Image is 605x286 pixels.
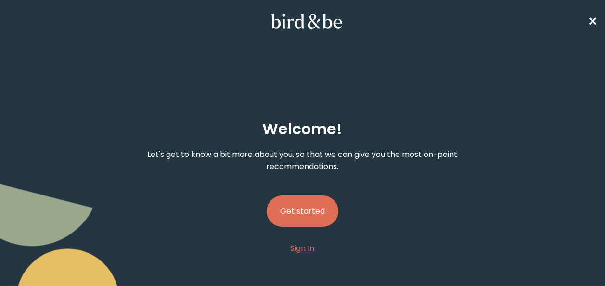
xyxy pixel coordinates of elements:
p: Let's get to know a bit more about you, so that we can give you the most on-point recommendations. [114,148,491,172]
a: ✕ [588,13,597,30]
h2: Welcome ! [262,117,342,141]
span: Sign In [290,243,314,254]
button: Get started [267,195,338,227]
a: Get started [267,180,338,242]
a: Sign In [290,242,314,254]
span: ✕ [588,13,597,29]
iframe: Gorgias live chat messenger [557,241,595,276]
